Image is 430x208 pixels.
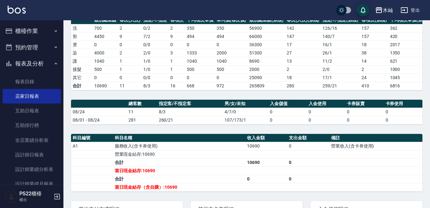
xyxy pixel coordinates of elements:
td: 10690 [245,158,288,167]
td: 51300 [248,49,285,57]
th: 男/女/未知 [223,100,268,108]
td: 494 [215,32,248,41]
td: 126 / 16 [321,24,360,32]
td: 1 [169,65,185,73]
td: 當日現金結存:10690 [113,167,245,175]
td: 2 [360,65,388,73]
a: 互助日報表 [3,104,61,118]
h5: PS22櫃檯 [19,191,52,197]
td: 2000 [215,49,248,57]
td: 染 [71,49,93,57]
button: 登出 [398,4,422,16]
td: 2 [285,65,321,73]
td: 0 / 0 [142,73,169,82]
td: 2 / 0 [142,49,169,57]
td: 56900 [248,24,285,32]
td: 11 [127,108,157,116]
td: 147 [285,32,321,41]
th: 入金儲值 [268,100,307,108]
td: 0 [307,116,345,124]
td: 2 [118,24,142,32]
td: 08/24 [71,108,127,116]
td: 24 [360,73,388,82]
td: 16 / 1 [321,41,360,49]
td: 0 [384,108,422,116]
td: 1040 [93,57,118,65]
button: 報表及分析 [3,55,61,72]
td: 營業收入(含卡券使用) [329,142,422,150]
td: 11 / 2 [321,57,360,65]
td: 3 [169,49,185,57]
td: 18 [360,41,388,49]
td: 494 [185,32,215,41]
td: A1 [71,142,113,150]
th: 支出金額 [287,134,329,142]
td: 265809 [248,82,285,90]
td: 350 [185,24,215,32]
td: 8/3 [157,108,223,116]
td: 8/3 [142,82,169,90]
th: 指定客/不指定客 [157,100,223,108]
th: 入金使用 [307,100,345,108]
td: 26 / 1 [321,49,360,57]
td: 0 [287,175,329,183]
td: 157 [360,24,388,32]
td: 合計 [113,158,245,167]
td: 合計 [71,82,93,90]
p: 櫃台 [19,197,52,203]
td: 13 [285,57,321,65]
td: 9 [118,32,142,41]
td: 17 / 1 [321,73,360,82]
td: 280 [285,82,321,90]
td: 2 [169,24,185,32]
td: 260/21 [157,116,223,124]
td: 10690 [93,82,118,90]
td: 2000 [248,65,285,73]
td: 4000 [93,49,118,57]
td: 0 [384,116,422,124]
td: 0 [287,158,329,167]
td: 0 / 0 [142,41,169,49]
td: 27 [285,49,321,57]
td: 1 [118,65,142,73]
td: 接髮 [71,65,93,73]
td: 剪 [71,32,93,41]
td: 燙 [71,41,93,49]
td: 18 [285,73,321,82]
td: 9 [169,32,185,41]
td: 1 [169,57,185,65]
td: 140 / 7 [321,32,360,41]
td: 1333 [185,49,215,57]
td: 350 [215,24,248,32]
th: 收入金額 [245,134,288,142]
button: 櫃檯作業 [3,23,61,39]
th: 卡券販賣 [345,100,384,108]
button: 預約管理 [3,39,61,56]
td: 當日現金結存（含自購）:10690 [113,183,245,191]
td: 08/01 - 08/24 [71,116,127,124]
td: 16 [169,82,185,90]
img: Logo [8,6,26,14]
td: 259/21 [321,82,360,90]
table: a dense table [71,100,422,124]
div: 木屾 [383,6,393,14]
td: 142 [285,24,321,32]
button: save [357,4,369,16]
td: 洗 [71,24,93,32]
a: 設計師日報表 [3,148,61,162]
th: 科目名稱 [113,134,245,142]
td: 500 [215,65,248,73]
td: 0 [307,108,345,116]
td: 410 [360,82,388,90]
td: 281 [127,116,157,124]
th: 科目編號 [71,134,113,142]
td: 17 [285,41,321,49]
a: 店家日報表 [3,89,61,104]
td: 2 [118,49,142,57]
td: 8690 [248,57,285,65]
td: 25090 [248,73,285,82]
td: 1 / 0 [142,65,169,73]
td: 7 / 2 [142,32,169,41]
td: 0 [93,41,118,49]
td: 0 [345,108,384,116]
